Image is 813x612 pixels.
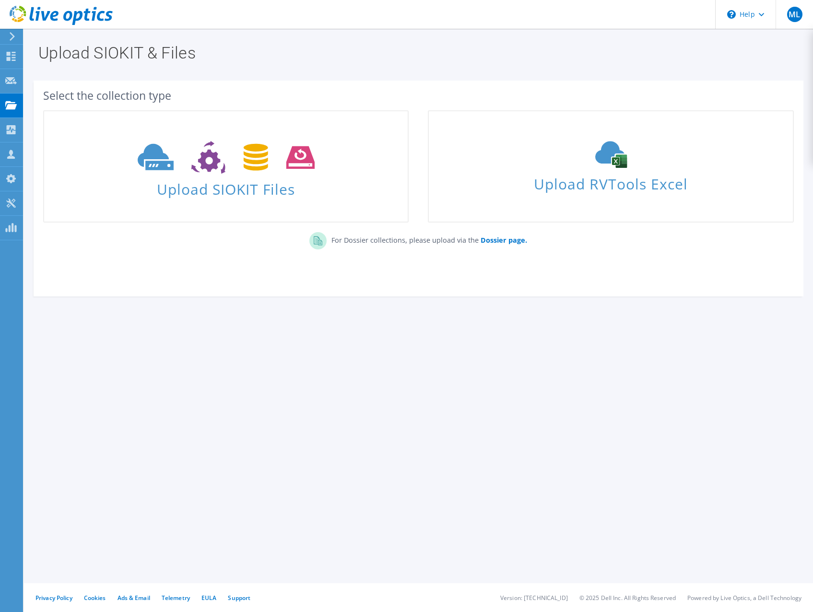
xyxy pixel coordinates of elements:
li: © 2025 Dell Inc. All Rights Reserved [579,594,676,602]
a: EULA [201,594,216,602]
li: Version: [TECHNICAL_ID] [500,594,568,602]
p: For Dossier collections, please upload via the [327,232,527,246]
div: Select the collection type [43,90,794,101]
a: Telemetry [162,594,190,602]
span: Upload RVTools Excel [429,171,792,192]
a: Support [228,594,250,602]
li: Powered by Live Optics, a Dell Technology [687,594,801,602]
a: Ads & Email [118,594,150,602]
a: Upload SIOKIT Files [43,110,409,223]
span: ML [787,7,802,22]
a: Privacy Policy [35,594,72,602]
a: Upload RVTools Excel [428,110,793,223]
h1: Upload SIOKIT & Files [38,45,794,61]
a: Cookies [84,594,106,602]
span: Upload SIOKIT Files [44,176,408,197]
b: Dossier page. [481,235,527,245]
svg: \n [727,10,736,19]
a: Dossier page. [479,235,527,245]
